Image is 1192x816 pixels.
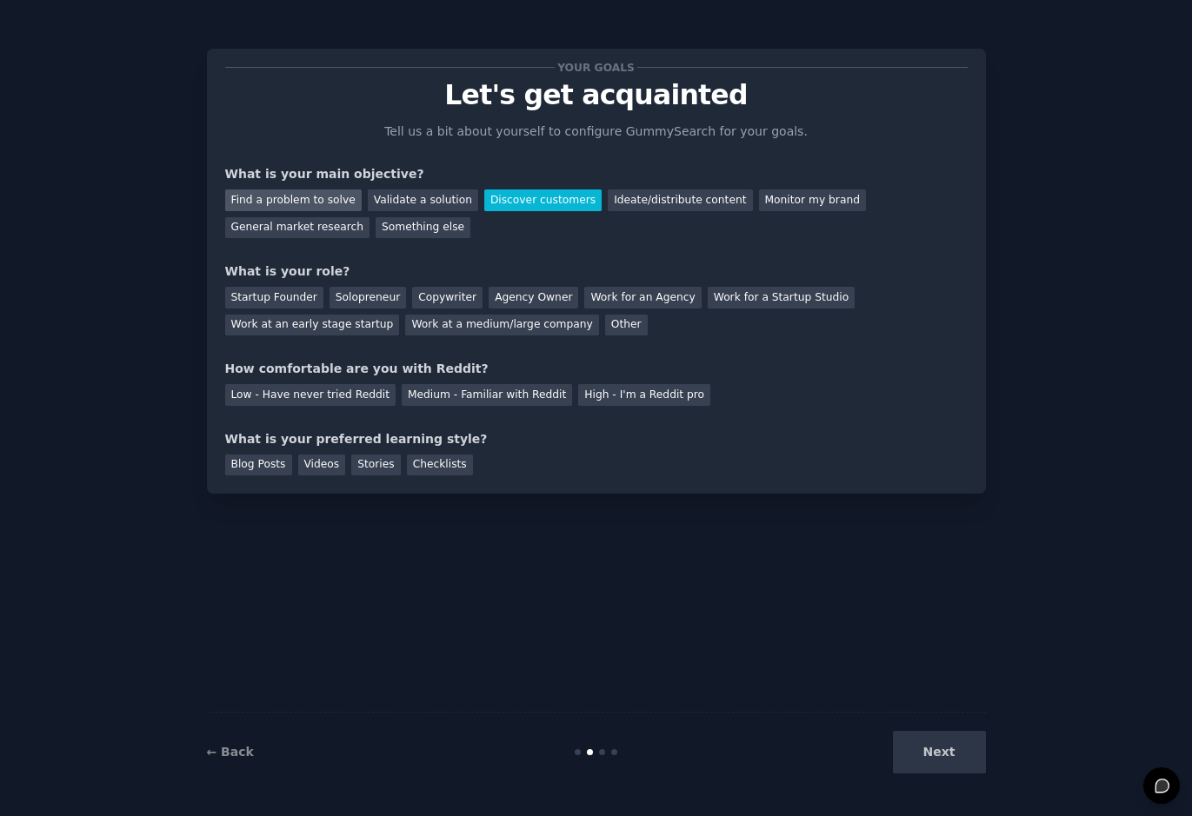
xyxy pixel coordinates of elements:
div: Monitor my brand [759,189,866,211]
div: How comfortable are you with Reddit? [225,360,968,378]
div: Videos [298,454,346,476]
div: High - I'm a Reddit pro [578,384,710,406]
div: Agency Owner [489,287,578,308]
div: General market research [225,217,370,239]
div: Validate a solution [368,189,478,211]
div: What is your role? [225,262,968,281]
div: Blog Posts [225,454,292,476]
div: Other [605,315,648,336]
p: Let's get acquainted [225,80,968,110]
div: Find a problem to solve [225,189,362,211]
div: Checklists [407,454,473,476]
a: ← Back [207,745,254,759]
div: Discover customers [484,189,602,211]
div: Work for an Agency [584,287,701,308]
p: Tell us a bit about yourself to configure GummySearch for your goals. [377,123,816,141]
div: Something else [376,217,470,239]
div: Startup Founder [225,287,323,308]
div: Work for a Startup Studio [708,287,855,308]
div: Stories [351,454,400,476]
div: Work at a medium/large company [405,315,598,336]
div: Solopreneur [330,287,406,308]
div: Work at an early stage startup [225,315,400,336]
div: What is your main objective? [225,165,968,183]
div: Low - Have never tried Reddit [225,384,396,406]
div: Copywriter [412,287,483,308]
div: Ideate/distribute content [608,189,752,211]
span: Your goals [555,58,638,76]
div: What is your preferred learning style? [225,430,968,448]
div: Medium - Familiar with Reddit [402,384,572,406]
